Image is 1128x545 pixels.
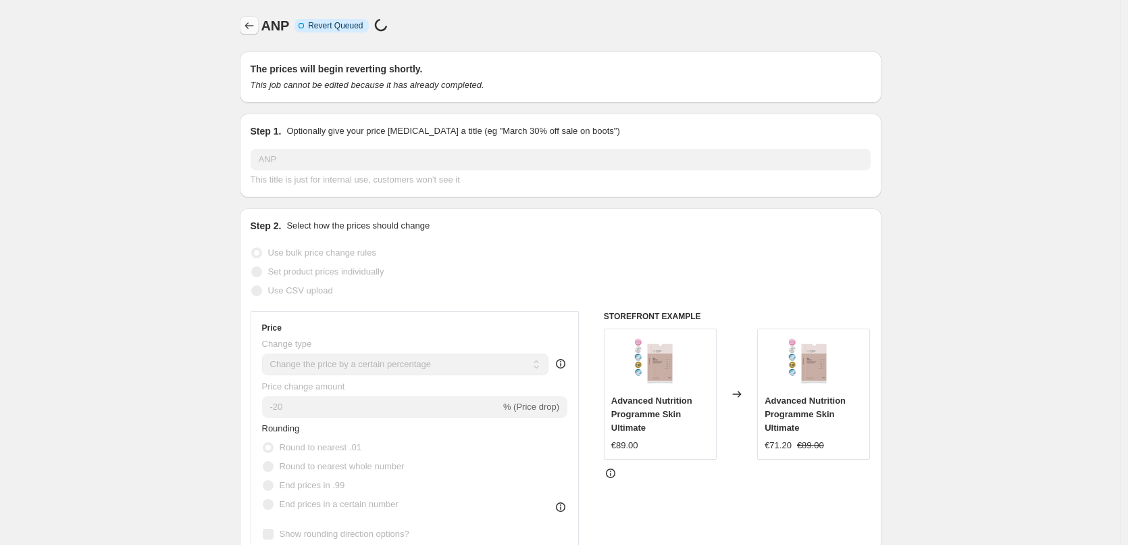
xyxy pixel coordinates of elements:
[268,285,333,295] span: Use CSV upload
[251,149,871,170] input: 30% off holiday sale
[251,219,282,233] h2: Step 2.
[280,499,399,509] span: End prices in a certain number
[240,16,259,35] button: Price change jobs
[262,423,300,433] span: Rounding
[280,529,409,539] span: Show rounding direction options?
[633,336,687,390] img: advanced-nutrition-programme-skin-ultimate-211844_80x.png
[765,440,792,450] span: €71.20
[268,266,384,277] span: Set product prices individually
[251,80,484,90] i: This job cannot be edited because it has already completed.
[765,396,846,433] span: Advanced Nutrition Programme Skin Ultimate
[262,396,501,418] input: -15
[286,124,619,138] p: Optionally give your price [MEDICAL_DATA] a title (eg "March 30% off sale on boots")
[262,339,312,349] span: Change type
[261,18,290,33] span: ANP
[262,381,345,392] span: Price change amount
[286,219,430,233] p: Select how the prices should change
[251,174,460,185] span: This title is just for internal use, customers won't see it
[280,442,361,452] span: Round to nearest .01
[503,402,559,412] span: % (Price drop)
[280,480,345,490] span: End prices in .99
[262,323,282,333] h3: Price
[251,124,282,138] h2: Step 1.
[268,247,376,258] span: Use bulk price change rules
[308,20,363,31] span: Revert Queued
[611,440,638,450] span: €89.00
[611,396,692,433] span: Advanced Nutrition Programme Skin Ultimate
[797,440,824,450] span: €89.00
[787,336,841,390] img: advanced-nutrition-programme-skin-ultimate-211844_80x.png
[554,357,567,371] div: help
[251,62,871,76] h2: The prices will begin reverting shortly.
[280,461,405,471] span: Round to nearest whole number
[604,311,871,322] h6: STOREFRONT EXAMPLE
